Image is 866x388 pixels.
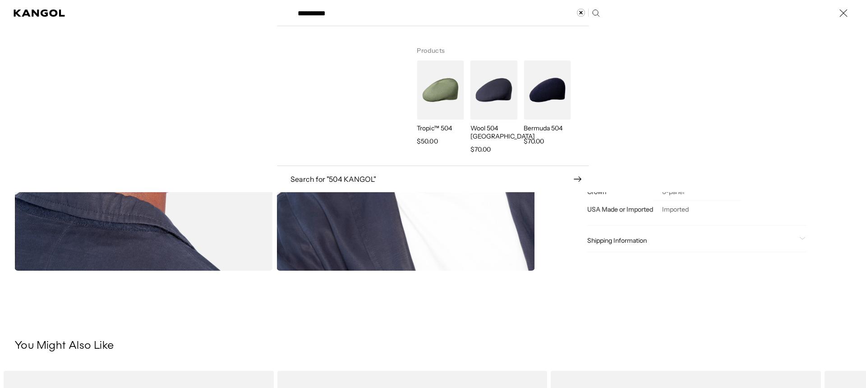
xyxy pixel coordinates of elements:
img: Wool 504 USA [470,60,517,120]
span: Search for " 504 KANGOL " [290,176,573,183]
h3: Products [417,35,574,60]
p: Tropic™ 504 [417,124,464,132]
button: Search here [592,9,600,17]
button: Clear search term [577,9,589,17]
button: Close [834,4,852,22]
a: Kangol [14,9,65,17]
img: Tropic™ 504 [417,60,464,120]
span: $50.00 [417,136,438,147]
p: Bermuda 504 [524,124,571,132]
p: Wool 504 [GEOGRAPHIC_DATA] [470,124,517,140]
span: $70.00 [524,136,544,147]
img: Bermuda 504 [524,60,571,120]
button: Search for "504 KANGOL" [277,175,589,183]
span: $70.00 [470,144,491,155]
